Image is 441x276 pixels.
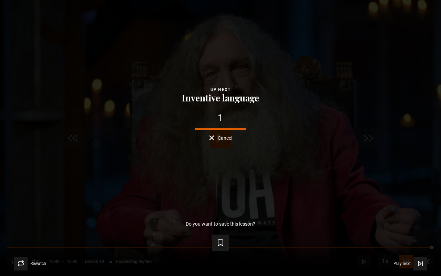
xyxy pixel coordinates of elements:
button: Cancel [209,135,232,140]
p: Do you want to save this lesson? [186,221,255,226]
span: Rewatch [30,262,46,266]
button: Play next [393,257,427,270]
button: Rewatch [14,257,46,270]
div: 1 [11,113,430,123]
span: Play next [393,262,411,266]
button: Inventive language [180,93,261,103]
span: Cancel [218,136,232,140]
div: Up next [11,86,430,93]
